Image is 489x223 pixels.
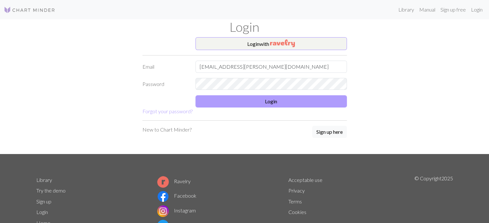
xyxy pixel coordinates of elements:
a: Sign up free [438,3,468,16]
label: Email [139,61,192,73]
a: Acceptable use [288,177,322,183]
h1: Login [32,19,457,35]
a: Sign up [36,198,51,204]
img: Ravelry [270,39,295,47]
img: Instagram logo [157,205,169,217]
button: Sign up here [312,126,347,138]
a: Forgot your password? [142,108,193,114]
button: Login [195,95,347,107]
a: Cookies [288,209,306,215]
a: Terms [288,198,302,204]
a: Ravelry [157,178,191,184]
a: Login [468,3,485,16]
a: Sign up here [312,126,347,139]
button: Loginwith [195,37,347,50]
a: Library [36,177,52,183]
img: Facebook logo [157,191,169,202]
a: Facebook [157,193,196,199]
a: Library [396,3,417,16]
a: Privacy [288,187,305,193]
a: Instagram [157,207,196,213]
label: Password [139,78,192,90]
img: Ravelry logo [157,176,169,188]
p: New to Chart Minder? [142,126,192,133]
a: Login [36,209,48,215]
a: Try the demo [36,187,66,193]
a: Manual [417,3,438,16]
img: Logo [4,6,55,14]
